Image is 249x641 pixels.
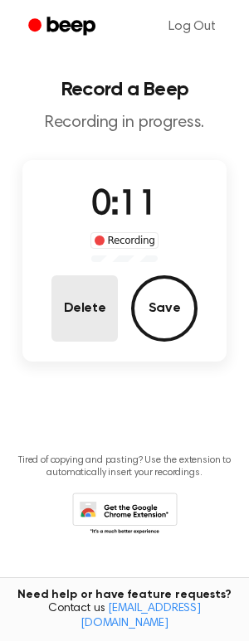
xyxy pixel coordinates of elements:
button: Save Audio Record [131,275,198,342]
button: Delete Audio Record [51,275,118,342]
p: Recording in progress. [13,113,236,134]
span: 0:11 [91,188,158,223]
span: Contact us [10,602,239,631]
h1: Record a Beep [13,80,236,100]
div: Recording [90,232,159,249]
a: Beep [17,11,110,43]
p: Tired of copying and pasting? Use the extension to automatically insert your recordings. [13,454,236,479]
a: [EMAIL_ADDRESS][DOMAIN_NAME] [81,603,201,629]
a: Log Out [152,7,232,46]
